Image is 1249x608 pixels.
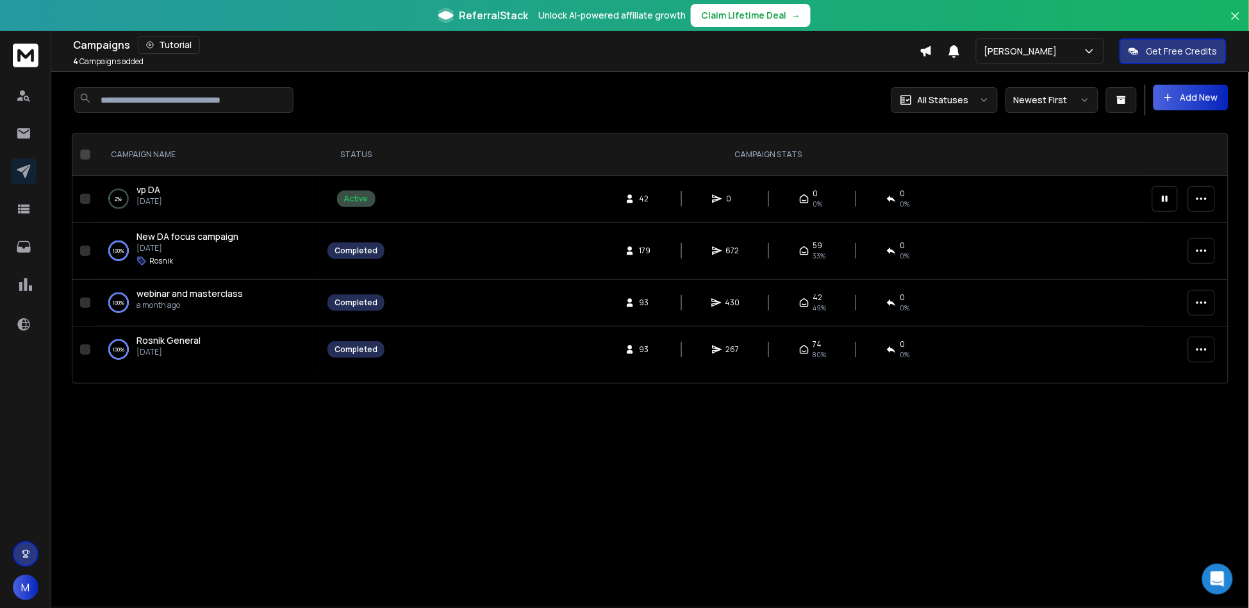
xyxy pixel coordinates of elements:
span: 0 % [900,350,910,360]
p: 100 % [113,343,124,356]
span: 0 % [900,251,910,261]
p: a month ago [136,300,243,310]
span: 267 [726,344,740,355]
button: Newest First [1005,87,1098,113]
p: Campaigns added [73,56,144,67]
p: [DATE] [136,243,238,253]
span: 0 % [900,303,910,313]
td: 100%New DA focus campaign[DATE]Rosnik [95,223,320,280]
span: 93 [639,344,652,355]
span: ReferralStack [459,8,528,23]
span: 42 [813,292,823,303]
span: 4 [73,56,78,67]
p: Rosnik [149,256,173,266]
p: [PERSON_NAME] [984,45,1063,58]
span: 672 [726,246,740,256]
span: 0% [813,199,823,209]
div: Completed [335,298,377,308]
div: Campaigns [73,36,920,54]
th: CAMPAIGN NAME [95,134,320,176]
span: → [791,9,800,22]
button: Claim Lifetime Deal→ [691,4,811,27]
span: webinar and masterclass [136,287,243,300]
p: All Statuses [918,94,969,106]
a: Rosnik General [136,334,201,347]
p: 100 % [113,244,124,257]
span: 0 [726,194,739,204]
p: Unlock AI-powered affiliate growth [538,9,686,22]
td: 100%webinar and masterclassa month ago [95,280,320,326]
div: Open Intercom Messenger [1202,564,1233,595]
a: New DA focus campaign [136,230,238,243]
span: 33 % [813,251,826,261]
span: 0 [813,189,818,199]
span: 430 [725,298,740,308]
div: Active [344,194,368,204]
a: vp DA [136,183,160,196]
span: 0 [900,292,906,303]
span: 0 [900,339,906,350]
td: 2%vp DA[DATE] [95,176,320,223]
span: 179 [639,246,652,256]
span: 0% [900,199,910,209]
span: New DA focus campaign [136,230,238,242]
p: 100 % [113,296,124,309]
button: Tutorial [138,36,200,54]
p: 2 % [115,192,122,205]
span: 59 [813,241,823,251]
th: STATUS [320,134,392,176]
span: 93 [639,298,652,308]
button: Add New [1154,85,1228,110]
span: 42 [639,194,652,204]
th: CAMPAIGN STATS [392,134,1145,176]
span: 49 % [813,303,827,313]
button: M [13,575,38,600]
p: [DATE] [136,196,162,207]
p: Get Free Credits [1146,45,1218,58]
span: 74 [813,339,822,350]
button: Get Free Credits [1120,38,1227,64]
a: webinar and masterclass [136,287,243,300]
span: 80 % [813,350,827,360]
div: Completed [335,246,377,256]
td: 100%Rosnik General[DATE] [95,326,320,373]
div: Completed [335,344,377,355]
button: Close banner [1227,8,1244,38]
span: 0 [900,241,906,251]
span: 0 [900,189,906,199]
p: [DATE] [136,347,201,357]
span: Rosnik General [136,334,201,346]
